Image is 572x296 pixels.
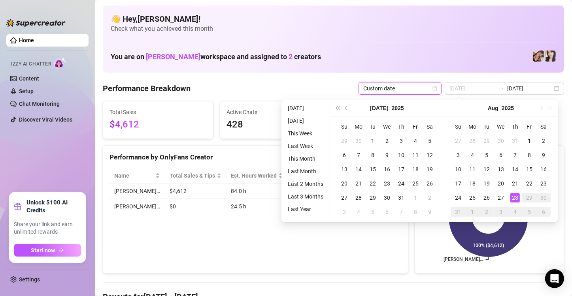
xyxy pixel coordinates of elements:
[394,148,408,162] td: 2025-07-10
[340,165,349,174] div: 13
[494,176,508,191] td: 2025-08-20
[482,207,491,217] div: 2
[482,193,491,202] div: 26
[522,205,536,219] td: 2025-09-05
[451,191,465,205] td: 2025-08-24
[507,84,552,93] input: End date
[382,193,392,202] div: 30
[366,120,380,134] th: Tu
[525,165,534,174] div: 15
[411,150,420,160] div: 11
[396,179,406,188] div: 24
[539,207,548,217] div: 6
[494,205,508,219] td: 2025-09-03
[498,85,504,92] span: swap-right
[508,162,522,176] td: 2025-08-14
[396,193,406,202] div: 31
[411,165,420,174] div: 18
[146,52,200,61] span: [PERSON_NAME]
[494,162,508,176] td: 2025-08-13
[479,148,494,162] td: 2025-08-05
[408,191,423,205] td: 2025-08-01
[482,150,491,160] div: 5
[451,134,465,148] td: 2025-07-27
[333,100,342,116] button: Last year (Control + left)
[533,51,544,62] img: Christina
[496,207,506,217] div: 3
[19,101,60,107] a: Chat Monitoring
[366,191,380,205] td: 2025-07-29
[508,191,522,205] td: 2025-08-28
[479,120,494,134] th: Tu
[425,179,434,188] div: 26
[465,162,479,176] td: 2025-08-11
[285,192,327,201] li: Last 3 Months
[536,134,551,148] td: 2025-08-02
[539,165,548,174] div: 16
[525,179,534,188] div: 22
[465,134,479,148] td: 2025-07-28
[408,148,423,162] td: 2025-07-11
[366,148,380,162] td: 2025-07-08
[342,100,351,116] button: Previous month (PageUp)
[354,179,363,188] div: 21
[109,152,402,163] div: Performance by OnlyFans Creator
[354,136,363,146] div: 30
[109,168,165,184] th: Name
[465,120,479,134] th: Mo
[382,179,392,188] div: 23
[26,199,81,214] strong: Unlock $100 AI Credits
[411,136,420,146] div: 4
[453,150,463,160] div: 3
[479,134,494,148] td: 2025-07-29
[496,165,506,174] div: 13
[453,179,463,188] div: 17
[380,120,394,134] th: We
[165,184,226,199] td: $4,612
[411,193,420,202] div: 1
[165,168,226,184] th: Total Sales & Tips
[508,134,522,148] td: 2025-07-31
[479,176,494,191] td: 2025-08-19
[337,134,351,148] td: 2025-06-29
[496,150,506,160] div: 6
[354,207,363,217] div: 4
[285,103,327,113] li: [DATE]
[536,205,551,219] td: 2025-09-06
[468,207,477,217] div: 1
[423,162,437,176] td: 2025-07-19
[545,51,556,62] img: Christina
[510,207,520,217] div: 4
[396,150,406,160] div: 10
[351,191,366,205] td: 2025-07-28
[368,150,378,160] div: 8
[468,150,477,160] div: 4
[340,179,349,188] div: 20
[109,117,207,132] span: $4,612
[396,207,406,217] div: 7
[496,179,506,188] div: 20
[510,150,520,160] div: 7
[539,150,548,160] div: 9
[394,191,408,205] td: 2025-07-31
[482,179,491,188] div: 19
[351,176,366,191] td: 2025-07-21
[522,148,536,162] td: 2025-08-08
[165,199,226,214] td: $0
[340,193,349,202] div: 27
[19,75,39,82] a: Content
[444,257,483,262] text: [PERSON_NAME]…
[394,162,408,176] td: 2025-07-17
[453,207,463,217] div: 31
[508,120,522,134] th: Th
[522,162,536,176] td: 2025-08-15
[337,162,351,176] td: 2025-07-13
[285,154,327,163] li: This Month
[423,176,437,191] td: 2025-07-26
[285,179,327,189] li: Last 2 Months
[380,134,394,148] td: 2025-07-02
[522,176,536,191] td: 2025-08-22
[502,100,514,116] button: Choose a year
[226,184,288,199] td: 84.0 h
[449,84,495,93] input: Start date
